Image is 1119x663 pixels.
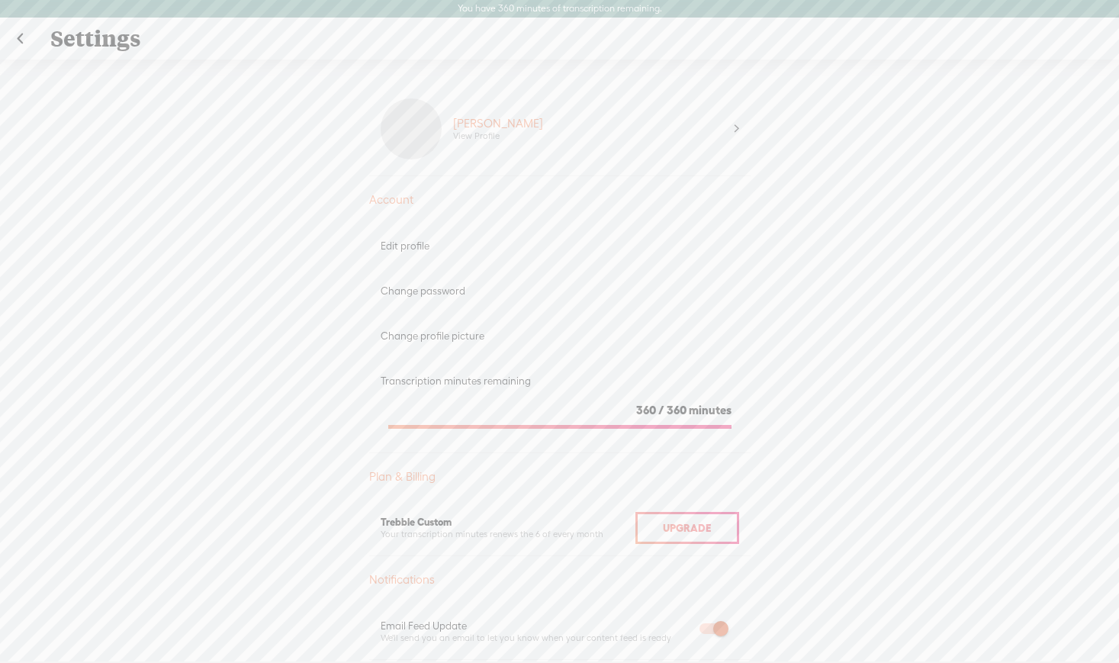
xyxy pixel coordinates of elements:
div: Notifications [369,572,751,587]
span: Trebble Custom [381,517,452,528]
span: 360 [667,404,687,417]
label: You have 360 minutes of transcription remaining. [458,3,662,15]
div: Edit profile [381,240,739,253]
span: / [658,404,664,417]
div: Settings [40,19,1081,59]
div: [PERSON_NAME] [453,116,543,131]
div: Change profile picture [381,330,739,343]
div: Plan & Billing [369,469,751,484]
div: View Profile [453,130,500,142]
div: Transcription minutes remaining [381,375,739,388]
span: Upgrade [663,522,711,534]
span: 360 [636,404,656,417]
div: Your transcription minutes renews the 6 of every month [381,529,635,540]
div: Change password [381,285,739,298]
div: We'll send you an email to let you know when your content feed is ready [381,632,687,644]
span: minutes [689,404,732,417]
div: Email Feed Update [381,620,687,632]
div: Account [369,192,751,208]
